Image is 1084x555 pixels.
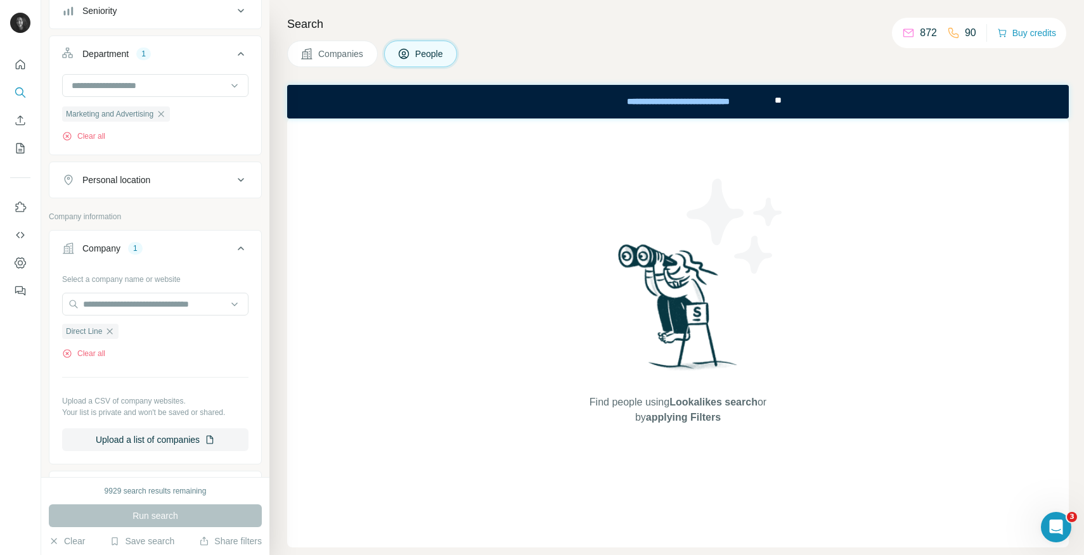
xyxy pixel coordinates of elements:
span: People [415,48,444,60]
p: 872 [920,25,937,41]
button: Upload a list of companies [62,428,248,451]
button: Buy credits [997,24,1056,42]
div: Personal location [82,174,150,186]
div: 1 [128,243,143,254]
button: Enrich CSV [10,109,30,132]
button: Share filters [199,535,262,547]
div: Select a company name or website [62,269,248,285]
button: Feedback [10,279,30,302]
span: Companies [318,48,365,60]
button: Quick start [10,53,30,76]
button: Clear [49,535,85,547]
button: Dashboard [10,252,30,274]
button: Personal location [49,165,261,195]
span: applying Filters [646,412,721,423]
button: Department1 [49,39,261,74]
span: Find people using or by [576,395,779,425]
iframe: Intercom live chat [1041,512,1071,542]
img: Avatar [10,13,30,33]
iframe: Banner [287,85,1069,118]
img: Surfe Illustration - Stars [678,169,792,283]
div: 9929 search results remaining [105,485,207,497]
p: Upload a CSV of company websites. [62,395,248,407]
button: Search [10,81,30,104]
span: Direct Line [66,326,102,337]
div: Seniority [82,4,117,17]
button: Use Surfe on LinkedIn [10,196,30,219]
button: Company1 [49,233,261,269]
button: Industry [49,474,261,504]
button: Save search [110,535,174,547]
div: Company [82,242,120,255]
button: Clear all [62,348,105,359]
button: My lists [10,137,30,160]
div: 1 [136,48,151,60]
p: Your list is private and won't be saved or shared. [62,407,248,418]
button: Use Surfe API [10,224,30,246]
img: Surfe Illustration - Woman searching with binoculars [612,241,744,382]
div: Department [82,48,129,60]
button: Clear all [62,131,105,142]
p: 90 [965,25,976,41]
p: Company information [49,211,262,222]
span: Marketing and Advertising [66,108,153,120]
span: 3 [1067,512,1077,522]
span: Lookalikes search [669,397,758,407]
h4: Search [287,15,1069,33]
